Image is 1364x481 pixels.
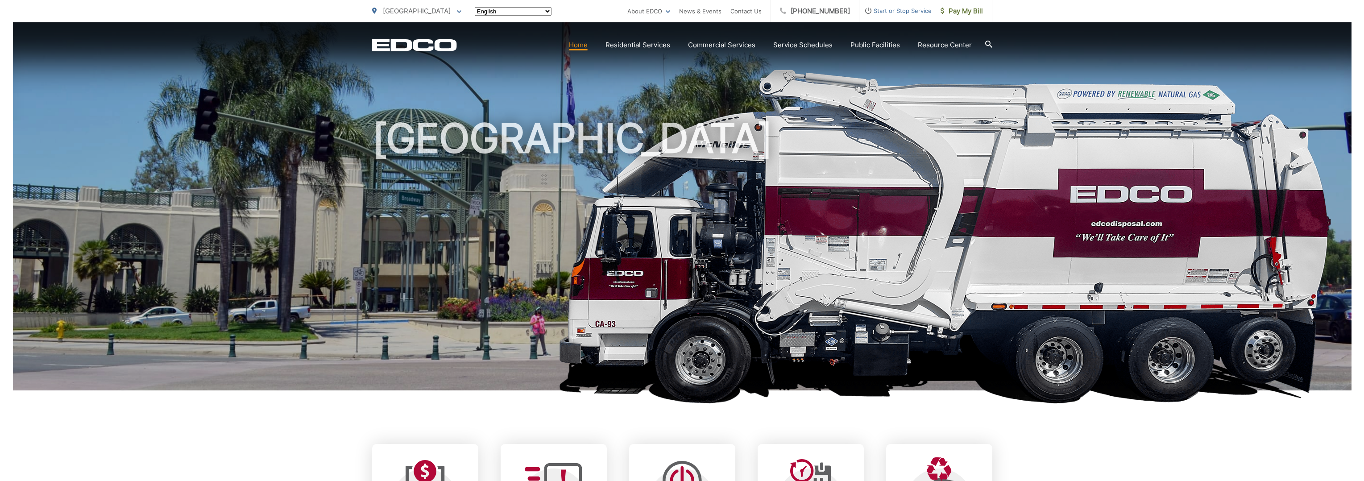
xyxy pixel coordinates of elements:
span: Pay My Bill [941,6,983,17]
a: Contact Us [730,6,762,17]
span: [GEOGRAPHIC_DATA] [383,7,451,15]
a: Public Facilities [850,40,900,50]
select: Select a language [475,7,551,16]
a: Home [569,40,588,50]
a: Service Schedules [773,40,833,50]
h1: [GEOGRAPHIC_DATA] [372,116,992,398]
a: Resource Center [918,40,972,50]
a: EDCD logo. Return to the homepage. [372,39,457,51]
a: News & Events [679,6,721,17]
a: Commercial Services [688,40,755,50]
a: About EDCO [627,6,670,17]
a: Residential Services [605,40,670,50]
